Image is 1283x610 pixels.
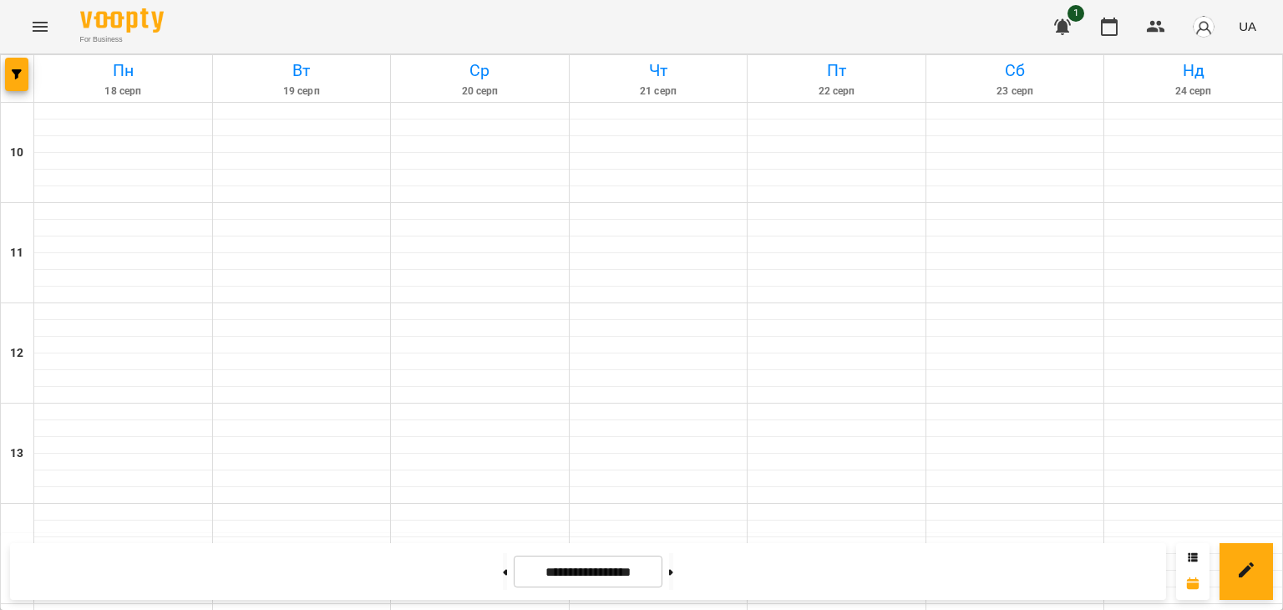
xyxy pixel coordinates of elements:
[750,84,923,99] h6: 22 серп
[1067,5,1084,22] span: 1
[572,58,745,84] h6: Чт
[216,84,388,99] h6: 19 серп
[10,445,23,463] h6: 13
[1239,18,1256,35] span: UA
[1107,84,1280,99] h6: 24 серп
[37,58,210,84] h6: Пн
[10,344,23,363] h6: 12
[10,144,23,162] h6: 10
[10,244,23,262] h6: 11
[80,8,164,33] img: Voopty Logo
[572,84,745,99] h6: 21 серп
[1107,58,1280,84] h6: Нд
[80,34,164,45] span: For Business
[1232,11,1263,42] button: UA
[37,84,210,99] h6: 18 серп
[1192,15,1215,38] img: avatar_s.png
[929,84,1102,99] h6: 23 серп
[750,58,923,84] h6: Пт
[929,58,1102,84] h6: Сб
[393,84,566,99] h6: 20 серп
[20,7,60,47] button: Menu
[216,58,388,84] h6: Вт
[393,58,566,84] h6: Ср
